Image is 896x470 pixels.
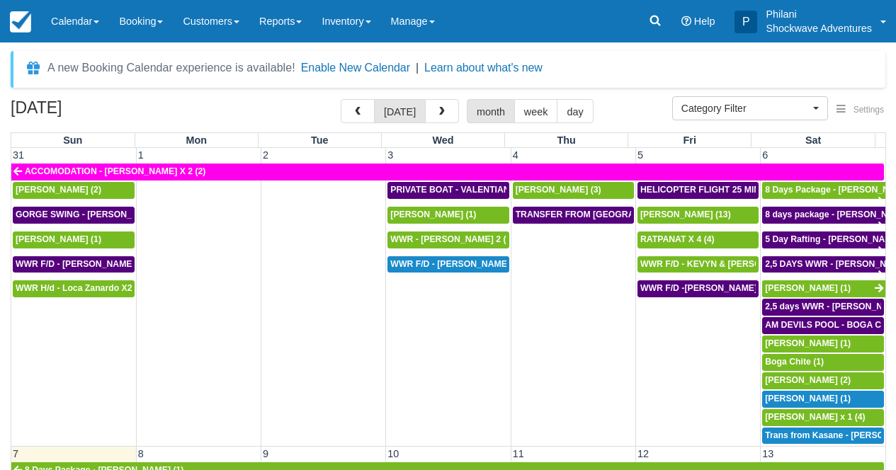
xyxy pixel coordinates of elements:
[11,99,190,125] h2: [DATE]
[514,99,558,123] button: week
[386,448,400,459] span: 10
[765,283,851,293] span: [PERSON_NAME] (1)
[762,182,885,199] a: 8 Days Package - [PERSON_NAME] (1)
[16,210,188,219] span: GORGE SWING - [PERSON_NAME] X 2 (2)
[762,409,884,426] a: [PERSON_NAME] x 1 (4)
[681,16,691,26] i: Help
[854,105,884,115] span: Settings
[762,299,884,316] a: 2,5 days WWR - [PERSON_NAME] X2 (2)
[681,101,810,115] span: Category Filter
[762,336,884,352] a: [PERSON_NAME] (1)
[672,96,828,120] button: Category Filter
[640,210,731,219] span: [PERSON_NAME] (13)
[11,164,884,180] a: ACCOMODATION - [PERSON_NAME] X 2 (2)
[13,280,135,297] a: WWR H/d - Loca Zanardo X2 (2)
[13,256,135,273] a: WWR F/D - [PERSON_NAME] X 1 (1)
[261,149,270,161] span: 2
[735,11,757,33] div: P
[11,149,25,161] span: 31
[390,234,514,244] span: WWR - [PERSON_NAME] 2 (2)
[387,182,509,199] a: PRIVATE BOAT - VALENTIAN [PERSON_NAME] X 4 (4)
[387,207,509,224] a: [PERSON_NAME] (1)
[762,428,884,445] a: Trans from Kasane - [PERSON_NAME] X4 (4)
[762,231,885,248] a: 5 Day Rafting - [PERSON_NAME] X1 (1)
[828,100,892,120] button: Settings
[762,391,884,408] a: [PERSON_NAME] (1)
[13,231,135,248] a: [PERSON_NAME] (1)
[16,234,101,244] span: [PERSON_NAME] (1)
[637,280,759,297] a: WWR F/D -[PERSON_NAME] X 15 (15)
[636,448,650,459] span: 12
[511,149,520,161] span: 4
[762,256,885,273] a: 2,5 DAYS WWR - [PERSON_NAME] X1 (1)
[516,185,601,195] span: [PERSON_NAME] (3)
[637,231,759,248] a: RATPANAT X 4 (4)
[765,338,851,348] span: [PERSON_NAME] (1)
[416,62,419,74] span: |
[424,62,543,74] a: Learn about what's new
[467,99,515,123] button: month
[513,182,634,199] a: [PERSON_NAME] (3)
[637,182,759,199] a: HELICOPTER FLIGHT 25 MINS- [PERSON_NAME] X1 (1)
[13,207,135,224] a: GORGE SWING - [PERSON_NAME] X 2 (2)
[16,259,164,269] span: WWR F/D - [PERSON_NAME] X 1 (1)
[762,354,884,371] a: Boga Chite (1)
[261,448,270,459] span: 9
[761,149,769,161] span: 6
[694,16,715,27] span: Help
[63,134,82,146] span: Sun
[516,210,856,219] span: TRANSFER FROM [GEOGRAPHIC_DATA] TO VIC FALLS - [PERSON_NAME] X 1 (1)
[636,149,645,161] span: 5
[805,134,821,146] span: Sat
[640,234,715,244] span: RATPANAT X 4 (4)
[761,448,775,459] span: 13
[637,207,759,224] a: [PERSON_NAME] (13)
[765,375,851,385] span: [PERSON_NAME] (2)
[762,317,884,334] a: AM DEVILS POOL - BOGA CHITE X 1 (1)
[16,185,101,195] span: [PERSON_NAME] (2)
[390,210,476,219] span: [PERSON_NAME] (1)
[432,134,453,146] span: Wed
[684,134,696,146] span: Fri
[762,372,884,389] a: [PERSON_NAME] (2)
[387,231,509,248] a: WWR - [PERSON_NAME] 2 (2)
[557,134,575,146] span: Thu
[637,256,759,273] a: WWR F/D - KEVYN & [PERSON_NAME] 2 (2)
[511,448,526,459] span: 11
[16,283,145,293] span: WWR H/d - Loca Zanardo X2 (2)
[137,149,145,161] span: 1
[186,134,207,146] span: Mon
[766,21,872,35] p: Shockwave Adventures
[762,280,885,297] a: [PERSON_NAME] (1)
[513,207,634,224] a: TRANSFER FROM [GEOGRAPHIC_DATA] TO VIC FALLS - [PERSON_NAME] X 1 (1)
[640,283,795,293] span: WWR F/D -[PERSON_NAME] X 15 (15)
[374,99,426,123] button: [DATE]
[11,448,20,459] span: 7
[311,134,329,146] span: Tue
[301,61,410,75] button: Enable New Calendar
[765,412,865,422] span: [PERSON_NAME] x 1 (4)
[640,185,870,195] span: HELICOPTER FLIGHT 25 MINS- [PERSON_NAME] X1 (1)
[762,207,885,224] a: 8 days package - [PERSON_NAME] X1 (1)
[640,259,821,269] span: WWR F/D - KEVYN & [PERSON_NAME] 2 (2)
[557,99,593,123] button: day
[386,149,395,161] span: 3
[390,259,535,269] span: WWR F/D - [PERSON_NAME] x3 (3)
[765,394,851,403] span: [PERSON_NAME] (1)
[13,182,135,199] a: [PERSON_NAME] (2)
[10,11,31,33] img: checkfront-main-nav-mini-logo.png
[25,166,205,176] span: ACCOMODATION - [PERSON_NAME] X 2 (2)
[387,256,509,273] a: WWR F/D - [PERSON_NAME] x3 (3)
[765,357,824,367] span: Boga Chite (1)
[766,7,872,21] p: Philani
[137,448,145,459] span: 8
[390,185,613,195] span: PRIVATE BOAT - VALENTIAN [PERSON_NAME] X 4 (4)
[47,59,295,76] div: A new Booking Calendar experience is available!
